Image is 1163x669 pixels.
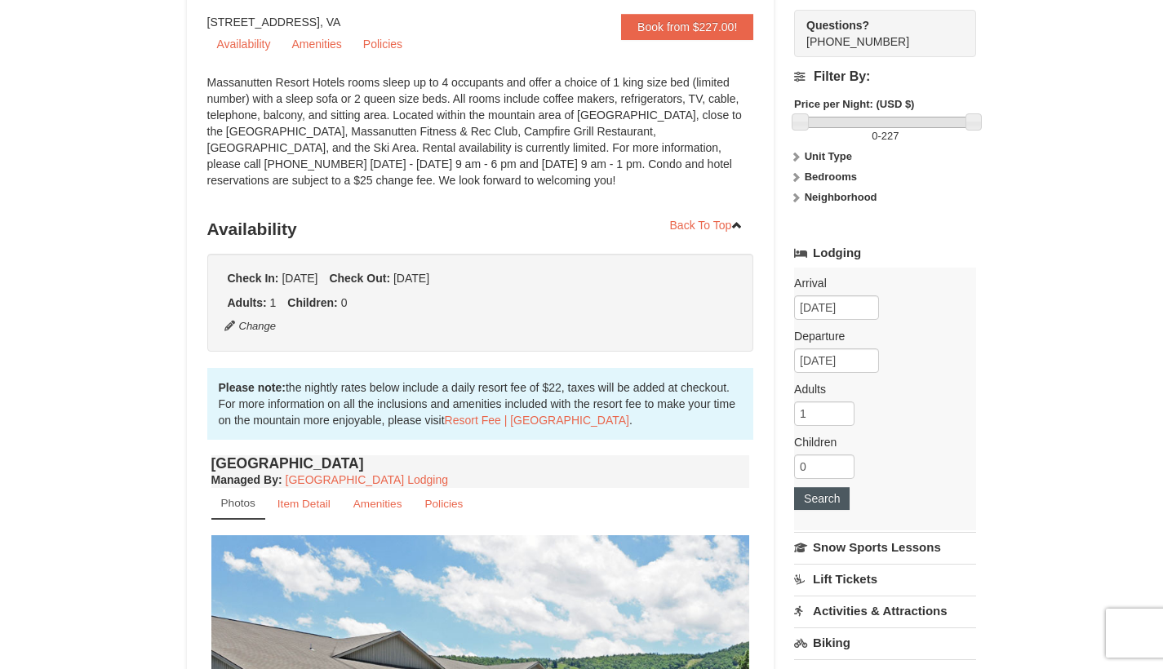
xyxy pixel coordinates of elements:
[353,32,412,56] a: Policies
[794,487,850,510] button: Search
[270,296,277,309] span: 1
[806,17,947,48] span: [PHONE_NUMBER]
[211,473,278,486] span: Managed By
[445,414,629,427] a: Resort Fee | [GEOGRAPHIC_DATA]
[341,296,348,309] span: 0
[207,32,281,56] a: Availability
[794,532,976,562] a: Snow Sports Lessons
[228,272,279,285] strong: Check In:
[794,381,964,397] label: Adults
[393,272,429,285] span: [DATE]
[207,213,754,246] h3: Availability
[267,488,341,520] a: Item Detail
[794,275,964,291] label: Arrival
[286,473,448,486] a: [GEOGRAPHIC_DATA] Lodging
[211,473,282,486] strong: :
[794,627,976,658] a: Biking
[353,498,402,510] small: Amenities
[282,272,317,285] span: [DATE]
[211,455,750,472] h4: [GEOGRAPHIC_DATA]
[794,434,964,450] label: Children
[329,272,390,285] strong: Check Out:
[277,498,331,510] small: Item Detail
[659,213,754,237] a: Back To Top
[207,74,754,205] div: Massanutten Resort Hotels rooms sleep up to 4 occupants and offer a choice of 1 king size bed (li...
[287,296,337,309] strong: Children:
[794,564,976,594] a: Lift Tickets
[219,381,286,394] strong: Please note:
[872,130,877,142] span: 0
[794,128,976,144] label: -
[207,368,754,440] div: the nightly rates below include a daily resort fee of $22, taxes will be added at checkout. For m...
[805,171,857,183] strong: Bedrooms
[211,488,265,520] a: Photos
[881,130,899,142] span: 227
[805,191,877,203] strong: Neighborhood
[424,498,463,510] small: Policies
[414,488,473,520] a: Policies
[621,14,753,40] a: Book from $227.00!
[794,328,964,344] label: Departure
[224,317,277,335] button: Change
[221,497,255,509] small: Photos
[794,238,976,268] a: Lodging
[343,488,413,520] a: Amenities
[282,32,351,56] a: Amenities
[228,296,267,309] strong: Adults:
[806,19,869,32] strong: Questions?
[794,98,914,110] strong: Price per Night: (USD $)
[805,150,852,162] strong: Unit Type
[794,596,976,626] a: Activities & Attractions
[794,69,976,84] h4: Filter By:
